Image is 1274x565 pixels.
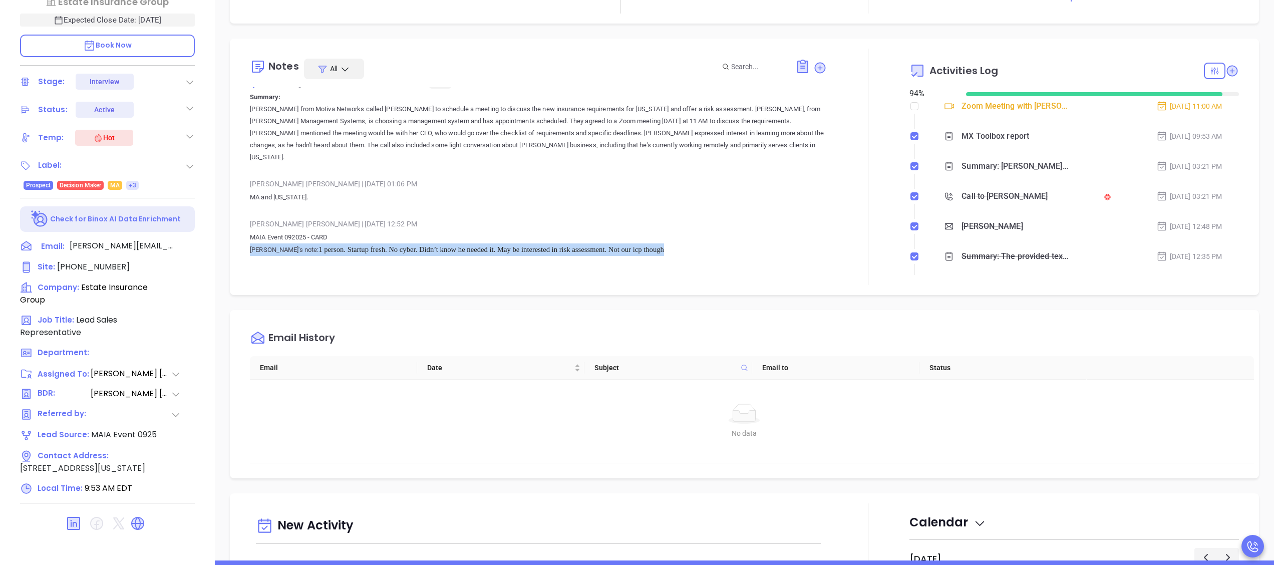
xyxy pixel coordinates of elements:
[962,129,1029,144] div: MX Toolbox report
[250,356,417,380] th: Email
[26,180,51,191] span: Prospect
[250,191,827,203] p: MA and [US_STATE].
[38,282,79,293] span: Company:
[330,64,338,74] span: All
[38,388,90,400] span: BDR:
[38,130,64,145] div: Temp:
[962,99,1069,114] div: Zoom Meeting with [PERSON_NAME]
[85,482,132,494] span: 9:53 AM EDT
[60,180,101,191] span: Decision Maker
[91,388,171,400] span: [PERSON_NAME] [PERSON_NAME]
[20,14,195,27] p: Expected Close Date: [DATE]
[50,214,181,224] p: Check for Binox AI Data Enrichment
[38,102,68,117] div: Status:
[90,74,120,90] div: Interview
[38,347,89,358] span: Department:
[94,102,115,118] div: Active
[1156,101,1222,112] div: [DATE] 11:00 AM
[57,261,130,272] span: [PHONE_NUMBER]
[38,315,74,325] span: Job Title:
[909,514,986,530] span: Calendar
[962,249,1069,264] div: Summary: The provided text is a standard customer service greeting from a company called Motiva. ...
[38,74,65,89] div: Stage:
[38,369,90,380] span: Assigned To:
[1156,221,1222,232] div: [DATE] 12:48 PM
[110,180,120,191] span: MA
[929,66,998,76] span: Activities Log
[250,216,827,231] div: [PERSON_NAME] [PERSON_NAME] [DATE] 12:52 PM
[362,180,363,188] span: |
[250,176,827,191] div: [PERSON_NAME] [PERSON_NAME] [DATE] 01:06 PM
[594,362,736,373] span: Subject
[20,281,148,306] span: Estate Insurance Group
[318,245,664,253] span: 1 person. Startup fresh. No cyber. Didn’t know he needed it. May be interested in risk assessment...
[268,61,299,71] div: Notes
[129,180,136,191] span: +3
[38,450,109,461] span: Contact Address:
[909,88,954,100] div: 94 %
[70,240,175,252] span: [PERSON_NAME][EMAIL_ADDRESS][DOMAIN_NAME]
[38,158,62,173] div: Label:
[83,40,132,50] span: Book Now
[427,362,572,373] span: Date
[38,429,89,440] span: Lead Source:
[93,132,115,144] div: Hot
[731,61,784,72] input: Search...
[962,219,1023,234] div: [PERSON_NAME]
[20,462,145,474] span: [STREET_ADDRESS][US_STATE]
[250,231,827,256] p: MAIA Event 092025 - CARD [PERSON_NAME]'s note:
[91,368,171,380] span: [PERSON_NAME] [PERSON_NAME]
[250,103,827,163] p: [PERSON_NAME] from Motiva Networks called [PERSON_NAME] to schedule a meeting to discuss the new ...
[962,189,1048,204] div: Call to [PERSON_NAME]
[919,356,1087,380] th: Status
[1156,191,1222,202] div: [DATE] 03:21 PM
[41,240,65,253] span: Email:
[91,429,157,440] span: MAIA Event 0925
[1156,131,1222,142] div: [DATE] 09:53 AM
[752,356,919,380] th: Email to
[268,333,335,346] div: Email History
[262,428,1226,439] div: No data
[362,220,363,228] span: |
[1156,251,1222,262] div: [DATE] 12:35 PM
[417,356,584,380] th: Date
[909,553,941,564] h2: [DATE]
[38,483,83,493] span: Local Time:
[1156,161,1222,172] div: [DATE] 03:21 PM
[38,408,90,421] span: Referred by:
[38,261,55,272] span: Site :
[31,210,49,228] img: Ai-Enrich-DaqCidB-.svg
[250,93,280,101] b: Summary:
[256,513,821,539] div: New Activity
[962,159,1069,174] div: Summary: [PERSON_NAME] from Motiva Networks called [PERSON_NAME] to confirm a meeting scheduled f...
